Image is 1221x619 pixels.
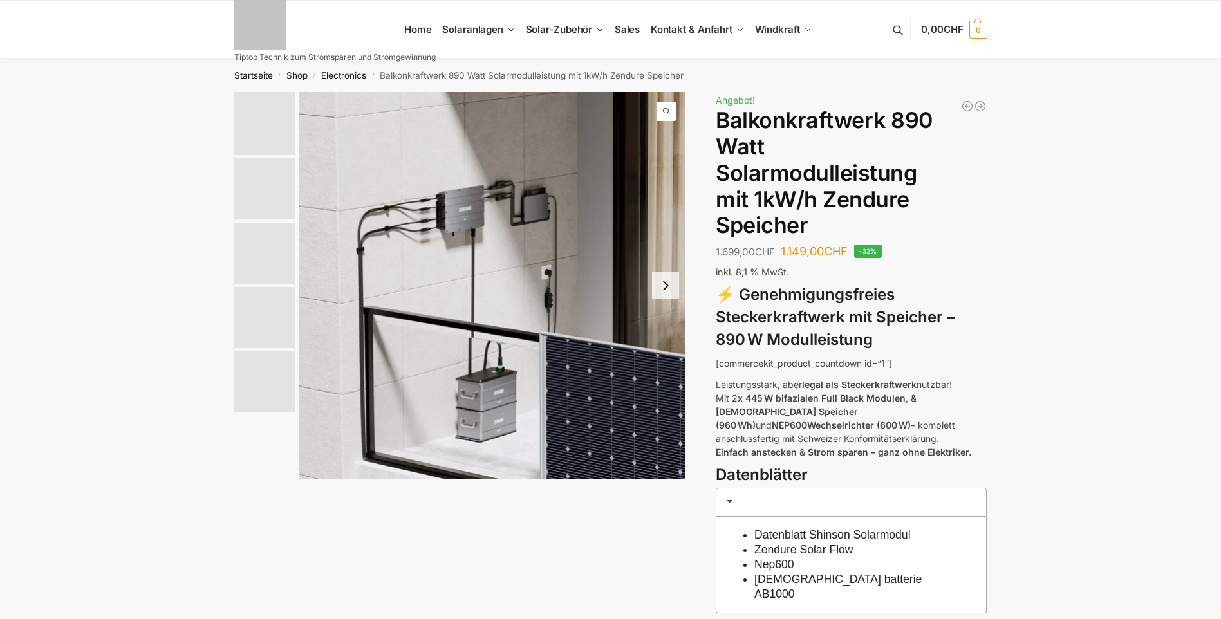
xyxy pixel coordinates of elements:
[211,59,1010,92] nav: Breadcrumb
[716,464,987,486] h3: Datenblätter
[716,95,755,106] span: Angebot!
[738,393,906,403] strong: x 445 W bifazialen Full Black Modulen
[321,70,366,80] a: Electronics
[802,379,917,390] strong: legal als Steckerkraftwerk
[526,23,593,35] span: Solar-Zubehör
[969,21,987,39] span: 0
[961,100,974,113] a: Balkonkraftwerk 890 Watt Solarmodulleistung mit 2kW/h Zendure Speicher
[921,23,963,35] span: 0,00
[437,1,520,59] a: Solaranlagen
[234,53,436,61] p: Tiptop Technik zum Stromsparen und Stromgewinnung
[234,287,295,348] img: Zendure-solar-flow-Batteriespeicher für Balkonkraftwerke
[755,23,800,35] span: Windkraft
[716,107,987,239] h1: Balkonkraftwerk 890 Watt Solarmodulleistung mit 1kW/h Zendure Speicher
[652,272,679,299] button: Next slide
[755,246,775,258] span: CHF
[716,266,789,277] span: inkl. 8,1 % MwSt.
[299,92,686,479] img: Zendure-solar-flow-Batteriespeicher für Balkonkraftwerke
[716,447,971,457] strong: Einfach anstecken & Strom sparen – ganz ohne Elektriker.
[609,1,645,59] a: Sales
[234,70,273,80] a: Startseite
[749,1,817,59] a: Windkraft
[615,23,640,35] span: Sales
[944,23,964,35] span: CHF
[772,420,911,430] strong: NEP600Wechselrichter (600 W)
[442,23,503,35] span: Solaranlagen
[754,528,911,541] a: Datenblatt Shinson Solarmodul
[716,356,987,370] p: [commercekit_product_countdown id=“1″]
[366,71,380,81] span: /
[234,351,295,412] img: nep-microwechselrichter-600w
[716,284,987,351] h3: ⚡ Genehmigungsfreies Steckerkraftwerk mit Speicher – 890 W Modulleistung
[754,543,853,556] a: Zendure Solar Flow
[716,246,775,258] bdi: 1.699,00
[234,92,295,155] img: Zendure-solar-flow-Batteriespeicher für Balkonkraftwerke
[754,558,794,571] a: Nep600
[754,573,922,600] a: [DEMOGRAPHIC_DATA] batterie AB1000
[520,1,609,59] a: Solar-Zubehör
[854,245,882,258] span: -32%
[651,23,732,35] span: Kontakt & Anfahrt
[299,92,686,479] a: Znedure solar flow Batteriespeicher fuer BalkonkraftwerkeZnedure solar flow Batteriespeicher fuer...
[921,10,987,49] a: 0,00CHF 0
[781,245,848,258] bdi: 1.149,00
[645,1,749,59] a: Kontakt & Anfahrt
[234,158,295,219] img: Anschlusskabel-3meter_schweizer-stecker
[716,378,987,459] p: Leistungsstark, aber nutzbar! Mit 2 , & und – komplett anschlussfertig mit Schweizer Konformitäts...
[308,71,321,81] span: /
[716,406,858,430] strong: [DEMOGRAPHIC_DATA] Speicher (960 Wh)
[824,245,848,258] span: CHF
[974,100,987,113] a: Steckerkraftwerk mit 4 KW Speicher und 8 Solarmodulen mit 3600 Watt
[273,71,286,81] span: /
[286,70,308,80] a: Shop
[234,223,295,284] img: Maysun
